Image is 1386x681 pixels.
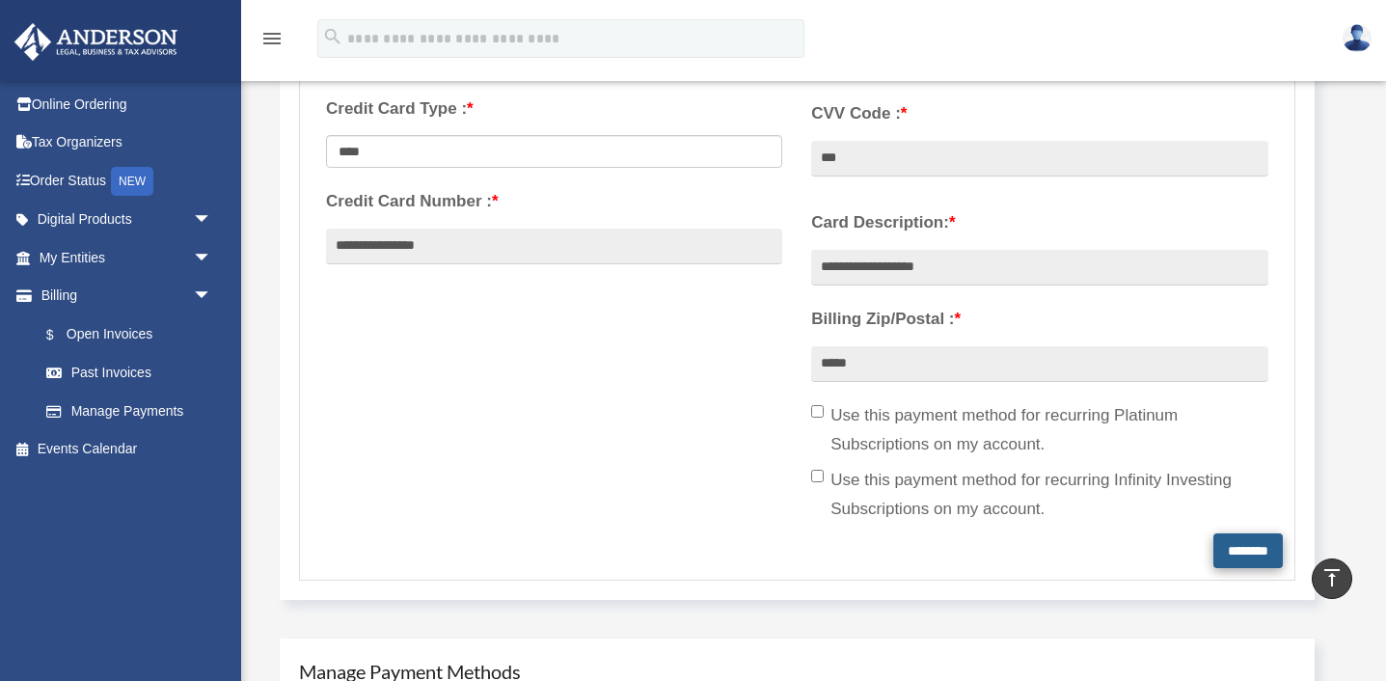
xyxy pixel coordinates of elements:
span: arrow_drop_down [193,201,231,240]
span: arrow_drop_down [193,238,231,278]
a: Tax Organizers [14,123,241,162]
i: search [322,26,343,47]
a: Online Ordering [14,85,241,123]
a: $Open Invoices [27,314,241,354]
a: Past Invoices [27,354,241,393]
a: Manage Payments [27,392,231,430]
span: $ [57,323,67,347]
a: vertical_align_top [1312,558,1352,599]
label: Billing Zip/Postal : [811,305,1267,334]
input: Use this payment method for recurring Infinity Investing Subscriptions on my account. [811,470,824,482]
a: Billingarrow_drop_down [14,277,241,315]
i: vertical_align_top [1320,566,1344,589]
a: My Entitiesarrow_drop_down [14,238,241,277]
img: Anderson Advisors Platinum Portal [9,23,183,61]
div: NEW [111,167,153,196]
img: User Pic [1343,24,1372,52]
label: Credit Card Number : [326,187,782,216]
a: Order StatusNEW [14,161,241,201]
label: Use this payment method for recurring Infinity Investing Subscriptions on my account. [811,466,1267,524]
a: Events Calendar [14,430,241,469]
a: menu [260,34,284,50]
label: Use this payment method for recurring Platinum Subscriptions on my account. [811,401,1267,459]
label: Credit Card Type : [326,95,782,123]
label: Card Description: [811,208,1267,237]
i: menu [260,27,284,50]
a: Digital Productsarrow_drop_down [14,201,241,239]
input: Use this payment method for recurring Platinum Subscriptions on my account. [811,405,824,418]
span: arrow_drop_down [193,277,231,316]
label: CVV Code : [811,99,1267,128]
